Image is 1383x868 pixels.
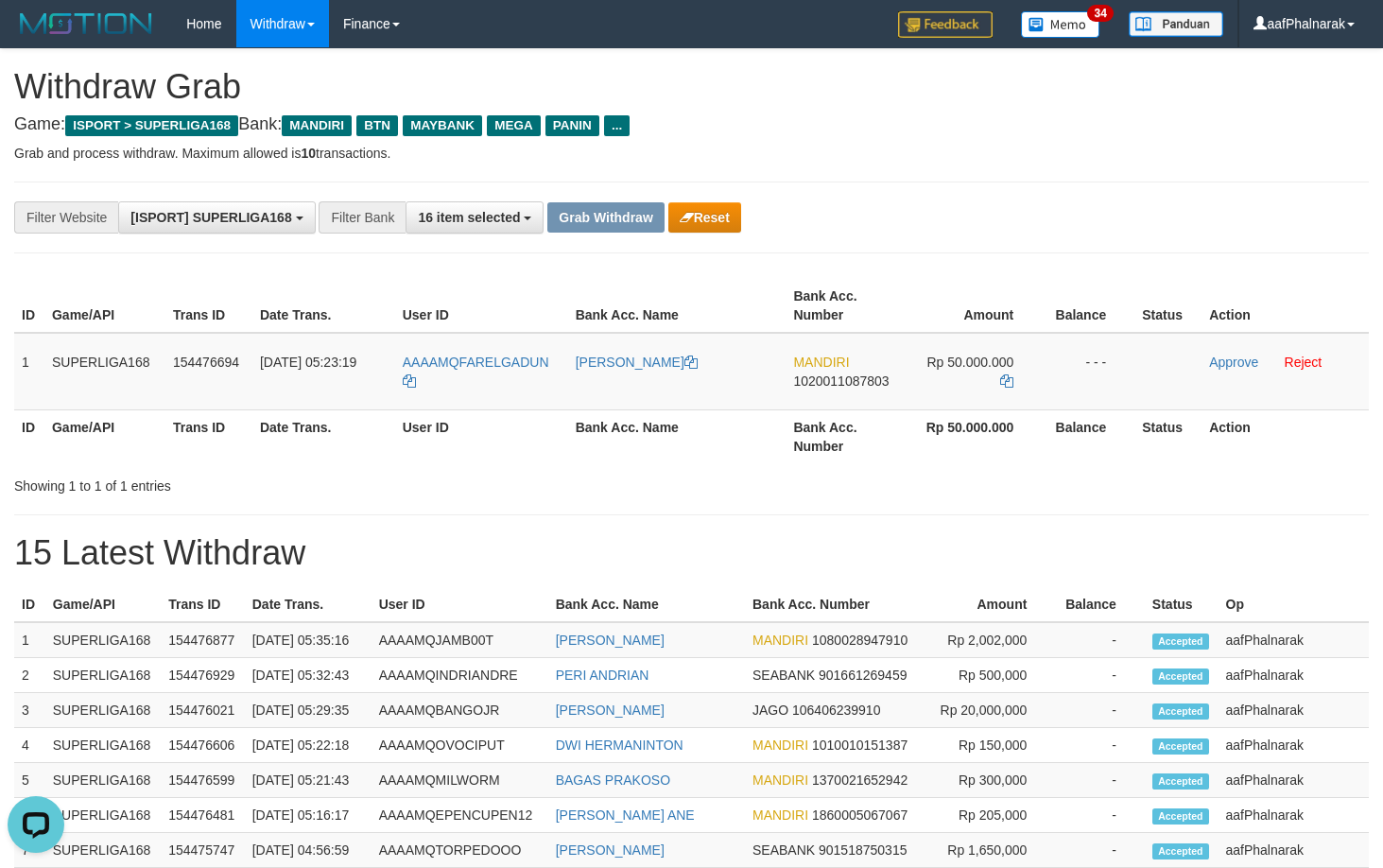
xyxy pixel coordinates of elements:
[1055,798,1144,833] td: -
[418,210,520,225] span: 16 item selected
[556,738,683,753] a: DWI HERMANINTON
[1209,355,1258,370] a: Approve
[245,622,372,658] td: [DATE] 05:35:16
[556,633,665,648] a: [PERSON_NAME]
[245,658,372,693] td: [DATE] 05:32:43
[260,355,356,370] span: [DATE] 05:23:19
[161,658,245,693] td: 154476929
[245,693,372,728] td: [DATE] 05:29:35
[45,798,161,833] td: SUPERLIGA168
[793,355,849,370] span: MANDIRI
[1152,773,1209,790] span: Accepted
[406,201,544,234] button: 16 item selected
[1021,11,1100,38] img: Button%20Memo.svg
[903,279,1042,333] th: Amount
[245,763,372,798] td: [DATE] 05:21:43
[812,738,908,753] span: Copy 1010010151387 to clipboard
[1042,279,1134,333] th: Balance
[752,738,808,753] span: MANDIRI
[14,534,1369,572] h1: 15 Latest Withdraw
[14,201,118,234] div: Filter Website
[8,8,64,64] button: Open LiveChat chat widget
[301,146,316,161] strong: 10
[245,833,372,868] td: [DATE] 04:56:59
[1219,833,1370,868] td: aafPhalnarak
[1000,373,1013,389] a: Copy 50000000 to clipboard
[161,587,245,622] th: Trans ID
[1201,409,1369,463] th: Action
[1055,693,1144,728] td: -
[1134,409,1201,463] th: Status
[1219,798,1370,833] td: aafPhalnarak
[1152,843,1209,859] span: Accepted
[372,693,548,728] td: AAAAMQBANGOJR
[14,693,45,728] td: 3
[792,703,880,718] span: Copy 106406239910 to clipboard
[1219,622,1370,658] td: aafPhalnarak
[926,763,1056,798] td: Rp 300,000
[1087,5,1113,22] span: 34
[1055,763,1144,798] td: -
[165,409,252,463] th: Trans ID
[165,279,252,333] th: Trans ID
[403,355,549,370] span: AAAAMQFARELGADUN
[245,728,372,763] td: [DATE] 05:22:18
[372,763,548,798] td: AAAAMQMILWORM
[1055,622,1144,658] td: -
[752,807,808,823] span: MANDIRI
[161,693,245,728] td: 154476021
[548,587,745,622] th: Bank Acc. Name
[14,115,1369,134] h4: Game: Bank:
[44,279,165,333] th: Game/API
[752,633,808,648] span: MANDIRI
[282,115,352,136] span: MANDIRI
[245,798,372,833] td: [DATE] 05:16:17
[545,115,599,136] span: PANIN
[14,409,44,463] th: ID
[372,587,548,622] th: User ID
[45,833,161,868] td: SUPERLIGA168
[14,333,44,410] td: 1
[1055,728,1144,763] td: -
[395,409,568,463] th: User ID
[926,798,1056,833] td: Rp 205,000
[1134,279,1201,333] th: Status
[819,842,907,858] span: Copy 901518750315 to clipboard
[14,728,45,763] td: 4
[745,587,926,622] th: Bank Acc. Number
[372,798,548,833] td: AAAAMQEPENCUPEN12
[812,633,908,648] span: Copy 1080028947910 to clipboard
[926,693,1056,728] td: Rp 20,000,000
[1152,668,1209,685] span: Accepted
[786,409,903,463] th: Bank Acc. Number
[793,373,889,389] span: Copy 1020011087803 to clipboard
[395,279,568,333] th: User ID
[65,115,238,136] span: ISPORT > SUPERLIGA168
[1129,11,1223,37] img: panduan.png
[752,842,815,858] span: SEABANK
[926,355,1013,370] span: Rp 50.000.000
[568,409,787,463] th: Bank Acc. Name
[45,693,161,728] td: SUPERLIGA168
[161,622,245,658] td: 154476877
[668,202,741,233] button: Reset
[319,201,406,234] div: Filter Bank
[556,773,670,788] a: BAGAS PRAKOSO
[403,115,482,136] span: MAYBANK
[14,9,158,38] img: MOTION_logo.png
[372,728,548,763] td: AAAAMQOVOCIPUT
[487,115,541,136] span: MEGA
[786,279,903,333] th: Bank Acc. Number
[1055,587,1144,622] th: Balance
[252,279,395,333] th: Date Trans.
[604,115,630,136] span: ...
[1219,693,1370,728] td: aafPhalnarak
[45,658,161,693] td: SUPERLIGA168
[1152,634,1209,650] span: Accepted
[45,587,161,622] th: Game/API
[547,202,664,233] button: Grab Withdraw
[1219,658,1370,693] td: aafPhalnarak
[1152,738,1209,755] span: Accepted
[819,668,907,683] span: Copy 901661269459 to clipboard
[372,658,548,693] td: AAAAMQINDRIANDRE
